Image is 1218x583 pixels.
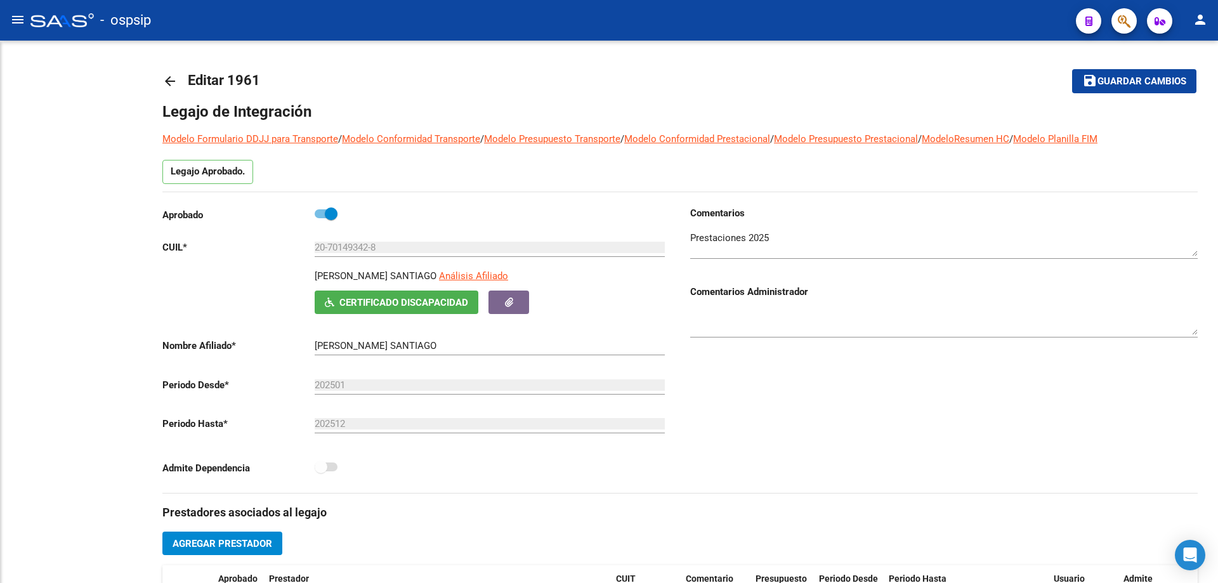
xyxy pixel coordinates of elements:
p: Legajo Aprobado. [162,160,253,184]
span: Editar 1961 [188,72,260,88]
h1: Legajo de Integración [162,102,1198,122]
h3: Comentarios [690,206,1198,220]
span: Certificado Discapacidad [339,297,468,308]
p: CUIL [162,240,315,254]
span: - ospsip [100,6,151,34]
button: Guardar cambios [1072,69,1196,93]
a: Modelo Formulario DDJJ para Transporte [162,133,338,145]
button: Certificado Discapacidad [315,291,478,314]
h3: Prestadores asociados al legajo [162,504,1198,521]
mat-icon: arrow_back [162,74,178,89]
span: Guardar cambios [1097,76,1186,88]
mat-icon: menu [10,12,25,27]
a: Modelo Presupuesto Prestacional [774,133,918,145]
div: Open Intercom Messenger [1175,540,1205,570]
p: Periodo Hasta [162,417,315,431]
p: Aprobado [162,208,315,222]
mat-icon: person [1193,12,1208,27]
span: Agregar Prestador [173,538,272,549]
p: Admite Dependencia [162,461,315,475]
p: [PERSON_NAME] SANTIAGO [315,269,436,283]
h3: Comentarios Administrador [690,285,1198,299]
p: Nombre Afiliado [162,339,315,353]
mat-icon: save [1082,73,1097,88]
p: Periodo Desde [162,378,315,392]
span: Análisis Afiliado [439,270,508,282]
a: ModeloResumen HC [922,133,1009,145]
a: Modelo Conformidad Prestacional [624,133,770,145]
a: Modelo Conformidad Transporte [342,133,480,145]
button: Agregar Prestador [162,532,282,555]
a: Modelo Planilla FIM [1013,133,1097,145]
a: Modelo Presupuesto Transporte [484,133,620,145]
